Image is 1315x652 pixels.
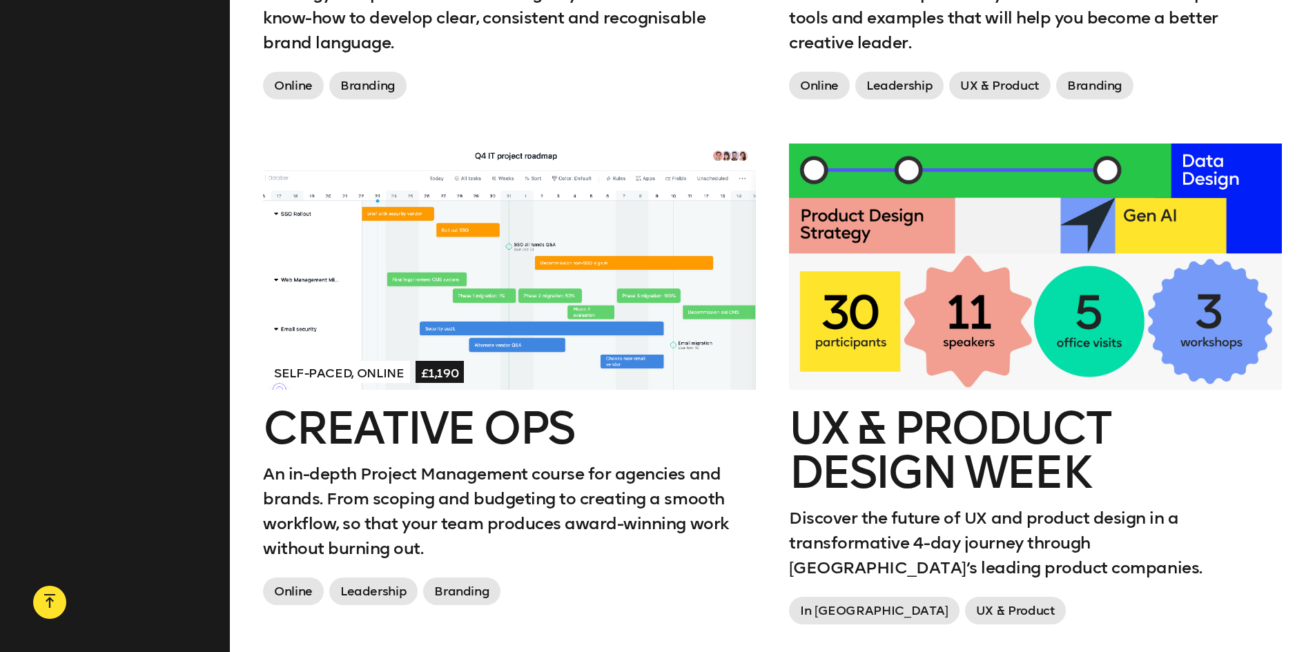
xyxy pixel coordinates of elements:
span: Branding [1056,72,1133,99]
span: £1,190 [416,361,465,383]
p: An in-depth Project Management course for agencies and brands. From scoping and budgeting to crea... [263,462,756,561]
span: Online [263,577,324,605]
span: Leadership [329,577,418,605]
span: Online [263,72,324,99]
span: Branding [423,577,500,605]
span: Online [789,72,850,99]
span: Self-paced, Online [269,361,410,383]
span: Branding [329,72,407,99]
span: In [GEOGRAPHIC_DATA] [789,597,960,624]
h2: UX & Product Design Week [789,406,1282,495]
a: Self-paced, Online£1,190Creative OpsAn in-depth Project Management course for agencies and brands... [263,144,756,611]
a: UX & Product Design WeekDiscover the future of UX and product design in a transformative 4-day jo... [789,144,1282,630]
p: Discover the future of UX and product design in a transformative 4-day journey through [GEOGRAPHI... [789,506,1282,580]
span: Leadership [855,72,944,99]
span: UX & Product [965,597,1066,624]
h2: Creative Ops [263,406,756,451]
span: UX & Product [949,72,1051,99]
